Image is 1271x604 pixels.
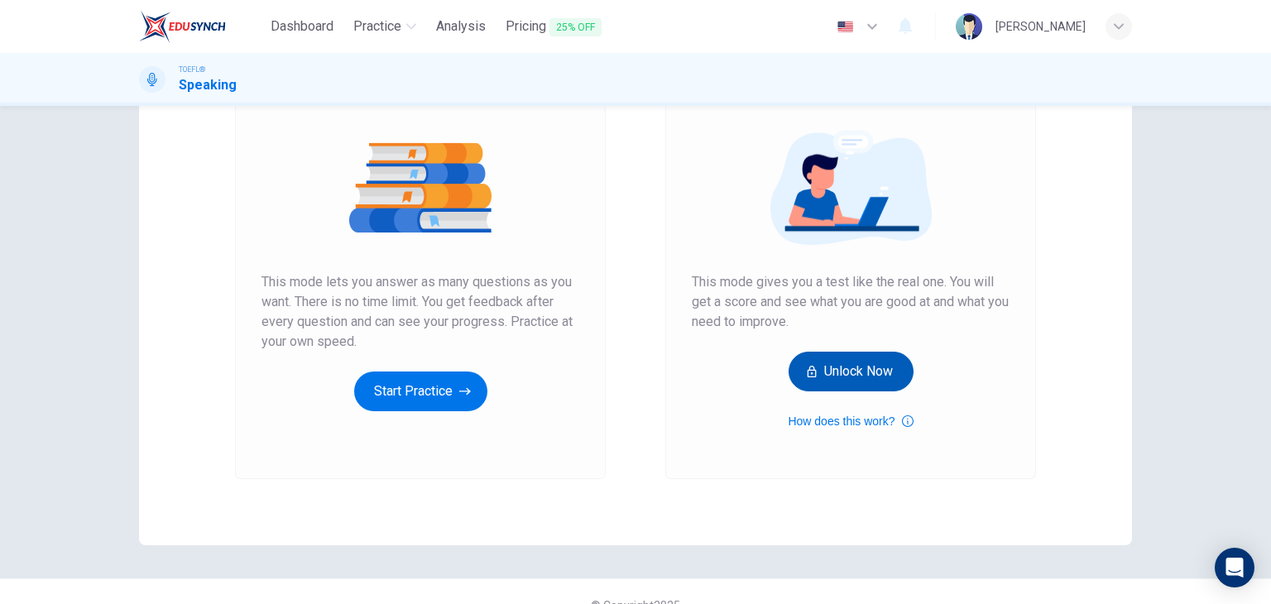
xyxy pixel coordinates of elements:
img: en [835,21,856,33]
h1: Speaking [179,75,237,95]
button: Analysis [429,12,492,41]
button: Unlock Now [789,352,914,391]
a: Analysis [429,12,492,42]
a: Dashboard [264,12,340,42]
button: Dashboard [264,12,340,41]
img: EduSynch logo [139,10,226,43]
img: Profile picture [956,13,982,40]
div: Open Intercom Messenger [1215,548,1254,587]
button: Practice [347,12,423,41]
span: TOEFL® [179,64,205,75]
span: Pricing [506,17,602,37]
button: Pricing25% OFF [499,12,608,42]
button: Start Practice [354,372,487,411]
span: This mode gives you a test like the real one. You will get a score and see what you are good at a... [692,272,1010,332]
span: 25% OFF [549,18,602,36]
span: Practice [353,17,401,36]
a: EduSynch logo [139,10,264,43]
span: Analysis [436,17,486,36]
span: Dashboard [271,17,333,36]
span: This mode lets you answer as many questions as you want. There is no time limit. You get feedback... [261,272,579,352]
div: [PERSON_NAME] [995,17,1086,36]
button: How does this work? [788,411,913,431]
